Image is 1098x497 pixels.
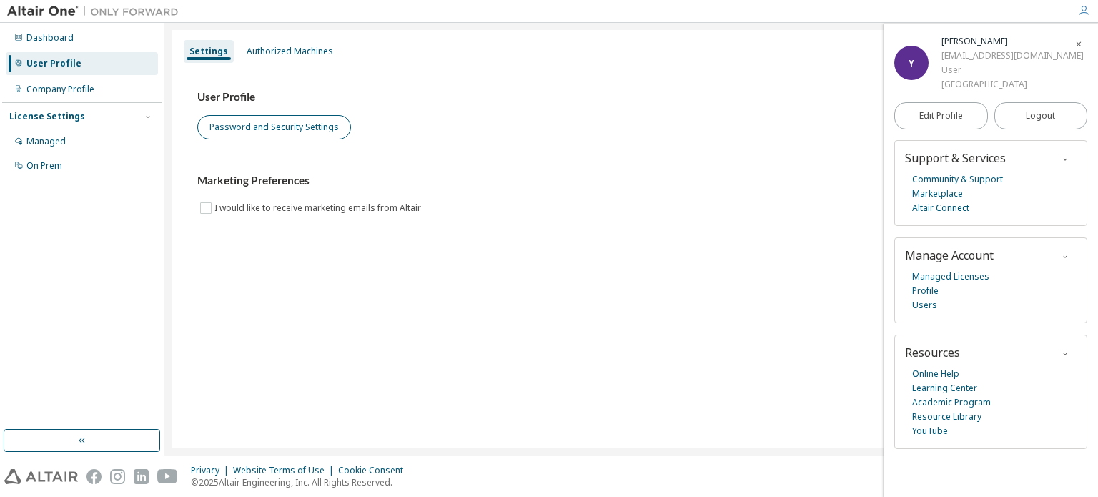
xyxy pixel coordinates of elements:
a: Marketplace [912,187,963,201]
div: Managed [26,136,66,147]
button: Logout [994,102,1088,129]
span: Edit Profile [919,110,963,122]
div: [EMAIL_ADDRESS][DOMAIN_NAME] [941,49,1084,63]
span: Y [909,57,914,69]
div: Privacy [191,465,233,476]
span: Support & Services [905,150,1006,166]
div: YUMIN TANG [941,34,1084,49]
img: altair_logo.svg [4,469,78,484]
a: Edit Profile [894,102,988,129]
img: Altair One [7,4,186,19]
a: Academic Program [912,395,991,410]
div: User [941,63,1084,77]
div: On Prem [26,160,62,172]
div: Company Profile [26,84,94,95]
div: User Profile [26,58,81,69]
img: facebook.svg [86,469,102,484]
a: YouTube [912,424,948,438]
img: instagram.svg [110,469,125,484]
img: linkedin.svg [134,469,149,484]
button: Password and Security Settings [197,115,351,139]
img: youtube.svg [157,469,178,484]
a: Profile [912,284,939,298]
a: Managed Licenses [912,270,989,284]
a: Learning Center [912,381,977,395]
div: Dashboard [26,32,74,44]
a: Users [912,298,937,313]
div: License Settings [9,111,85,122]
div: Website Terms of Use [233,465,338,476]
span: Resources [905,345,960,360]
a: Community & Support [912,172,1003,187]
h3: Marketing Preferences [197,174,1065,188]
span: Logout [1026,109,1055,123]
div: [GEOGRAPHIC_DATA] [941,77,1084,92]
p: © 2025 Altair Engineering, Inc. All Rights Reserved. [191,476,412,488]
a: Online Help [912,367,959,381]
a: Resource Library [912,410,981,424]
label: I would like to receive marketing emails from Altair [214,200,424,217]
div: Cookie Consent [338,465,412,476]
h3: User Profile [197,90,1065,104]
a: Altair Connect [912,201,969,215]
div: Settings [189,46,228,57]
span: Manage Account [905,247,994,263]
div: Authorized Machines [247,46,333,57]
